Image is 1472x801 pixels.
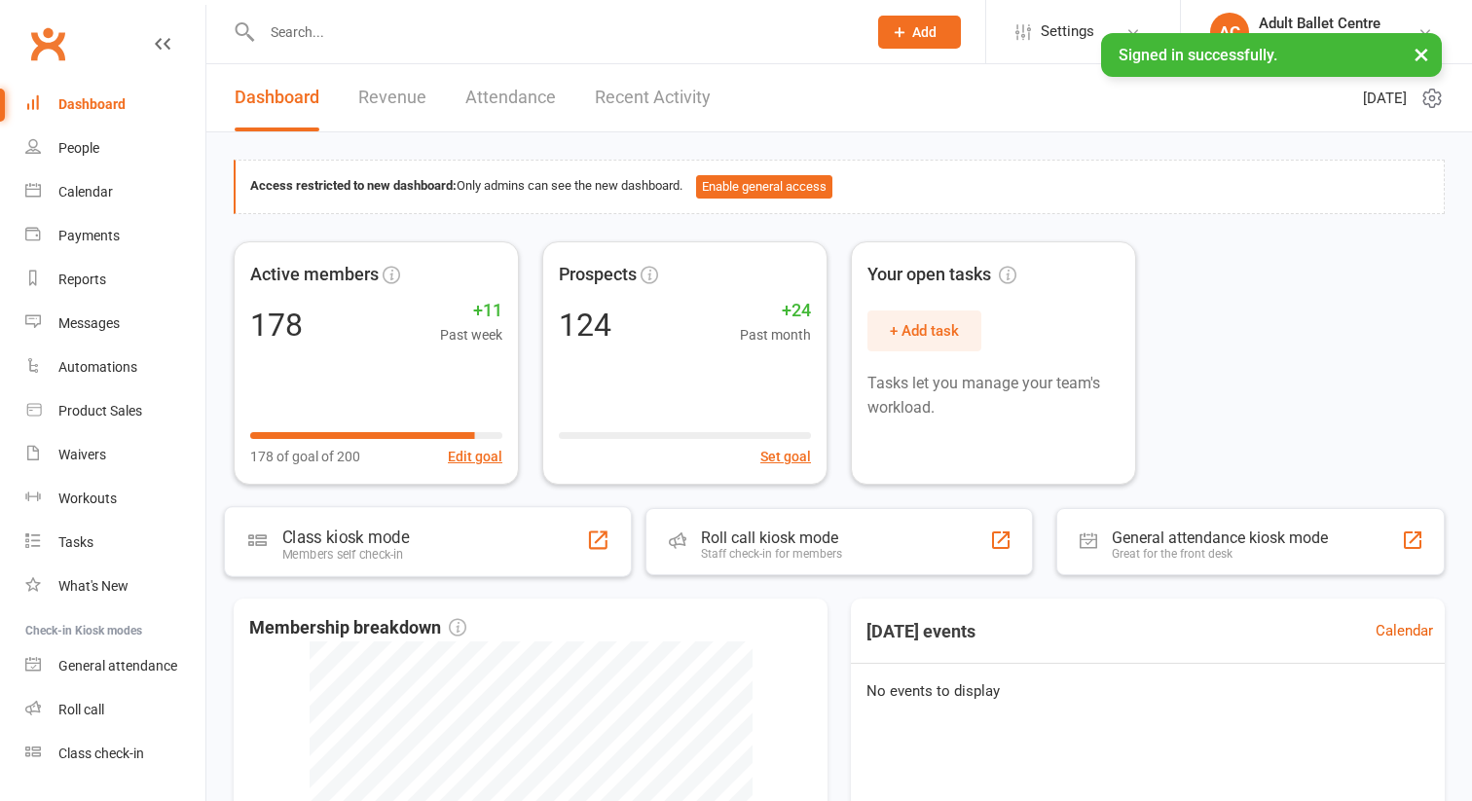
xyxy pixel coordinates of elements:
[1041,10,1094,54] span: Settings
[282,547,409,562] div: Members self check-in
[25,732,205,776] a: Class kiosk mode
[58,228,120,243] div: Payments
[282,528,409,547] div: Class kiosk mode
[1112,528,1328,547] div: General attendance kiosk mode
[58,491,117,506] div: Workouts
[465,64,556,131] a: Attendance
[25,433,205,477] a: Waivers
[878,16,961,49] button: Add
[25,258,205,302] a: Reports
[1119,46,1277,64] span: Signed in successfully.
[58,746,144,761] div: Class check-in
[1112,547,1328,561] div: Great for the front desk
[58,447,106,462] div: Waivers
[58,272,106,287] div: Reports
[448,446,502,467] button: Edit goal
[358,64,426,131] a: Revenue
[250,178,457,193] strong: Access restricted to new dashboard:
[58,359,137,375] div: Automations
[559,309,611,341] div: 124
[1259,15,1380,32] div: Adult Ballet Centre
[25,214,205,258] a: Payments
[25,127,205,170] a: People
[25,389,205,433] a: Product Sales
[1363,87,1407,110] span: [DATE]
[249,614,466,642] span: Membership breakdown
[25,83,205,127] a: Dashboard
[250,446,360,467] span: 178 of goal of 200
[25,688,205,732] a: Roll call
[559,261,637,289] span: Prospects
[867,371,1120,420] p: Tasks let you manage your team's workload.
[58,184,113,200] div: Calendar
[595,64,711,131] a: Recent Activity
[250,261,379,289] span: Active members
[696,175,832,199] button: Enable general access
[1404,33,1439,75] button: ×
[851,614,991,649] h3: [DATE] events
[912,24,937,40] span: Add
[701,528,842,547] div: Roll call kiosk mode
[1376,619,1433,642] a: Calendar
[1259,32,1380,50] div: Adult Ballet Centre
[440,297,502,325] span: +11
[256,18,853,46] input: Search...
[25,346,205,389] a: Automations
[867,261,1016,289] span: Your open tasks
[740,324,811,346] span: Past month
[25,564,205,608] a: What's New
[25,521,205,564] a: Tasks
[235,64,319,131] a: Dashboard
[58,315,120,331] div: Messages
[58,403,142,419] div: Product Sales
[58,702,104,717] div: Roll call
[867,310,981,351] button: + Add task
[701,547,842,561] div: Staff check-in for members
[440,324,502,346] span: Past week
[58,578,129,594] div: What's New
[25,170,205,214] a: Calendar
[23,19,72,68] a: Clubworx
[250,175,1429,199] div: Only admins can see the new dashboard.
[740,297,811,325] span: +24
[58,658,177,674] div: General attendance
[843,664,1453,718] div: No events to display
[1210,13,1249,52] div: AC
[25,644,205,688] a: General attendance kiosk mode
[25,302,205,346] a: Messages
[25,477,205,521] a: Workouts
[58,96,126,112] div: Dashboard
[58,534,93,550] div: Tasks
[250,309,303,341] div: 178
[760,446,811,467] button: Set goal
[58,140,99,156] div: People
